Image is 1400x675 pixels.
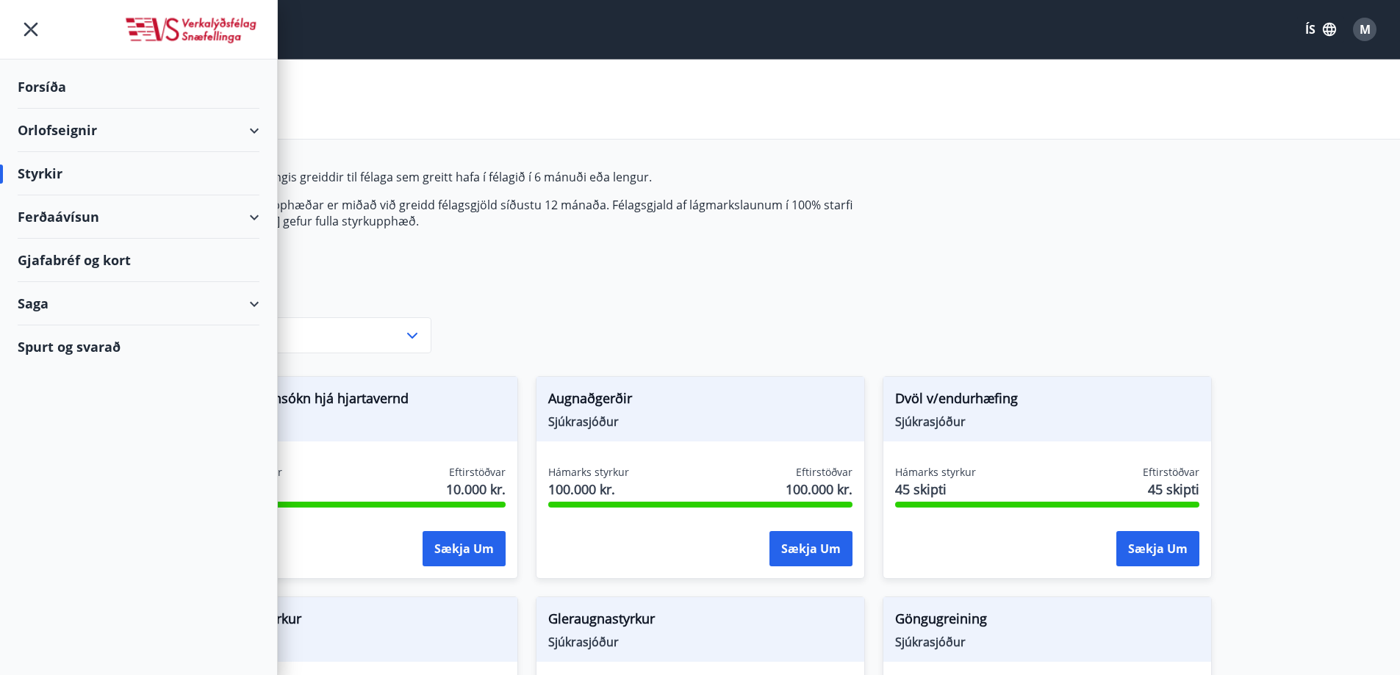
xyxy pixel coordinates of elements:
span: Augnaðgerðir [548,389,852,414]
label: Flokkur [189,300,431,314]
button: M [1347,12,1382,47]
span: Sjúkrasjóður [548,414,852,430]
div: Ferðaávísun [18,195,259,239]
span: Sjúkrasjóður [201,634,506,650]
span: Sjúkrasjóður [895,414,1199,430]
span: 10.000 kr. [446,480,506,499]
span: Fæðingarstyrkur [201,609,506,634]
p: Við ákvörðun upphæðar er miðað við greidd félagsgjöld síðustu 12 mánaða. Félagsgjald af lágmarksl... [189,197,883,229]
button: Sækja um [423,531,506,566]
p: Styrkir eru einungis greiddir til félaga sem greitt hafa í félagið í 6 mánuði eða lengur. [189,169,883,185]
span: Gleraugnastyrkur [548,609,852,634]
span: Dvöl v/endurhæfing [895,389,1199,414]
span: Almenn rannsókn hjá hjartavernd [201,389,506,414]
span: Sjúkrasjóður [895,634,1199,650]
span: Sjúkrasjóður [201,414,506,430]
button: Sækja um [1116,531,1199,566]
img: union_logo [123,16,259,46]
span: Hámarks styrkur [548,465,629,480]
div: Gjafabréf og kort [18,239,259,282]
span: Eftirstöðvar [1143,465,1199,480]
span: Eftirstöðvar [449,465,506,480]
span: 45 skipti [1148,480,1199,499]
div: Orlofseignir [18,109,259,152]
button: Sækja um [769,531,852,566]
span: 100.000 kr. [786,480,852,499]
div: Spurt og svarað [18,325,259,368]
button: ÍS [1297,16,1344,43]
div: Saga [18,282,259,325]
div: Forsíða [18,65,259,109]
span: 100.000 kr. [548,480,629,499]
span: Eftirstöðvar [796,465,852,480]
span: Göngugreining [895,609,1199,634]
span: Hámarks styrkur [895,465,976,480]
span: M [1360,21,1371,37]
button: menu [18,16,44,43]
span: Sjúkrasjóður [548,634,852,650]
span: 45 skipti [895,480,976,499]
div: Styrkir [18,152,259,195]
